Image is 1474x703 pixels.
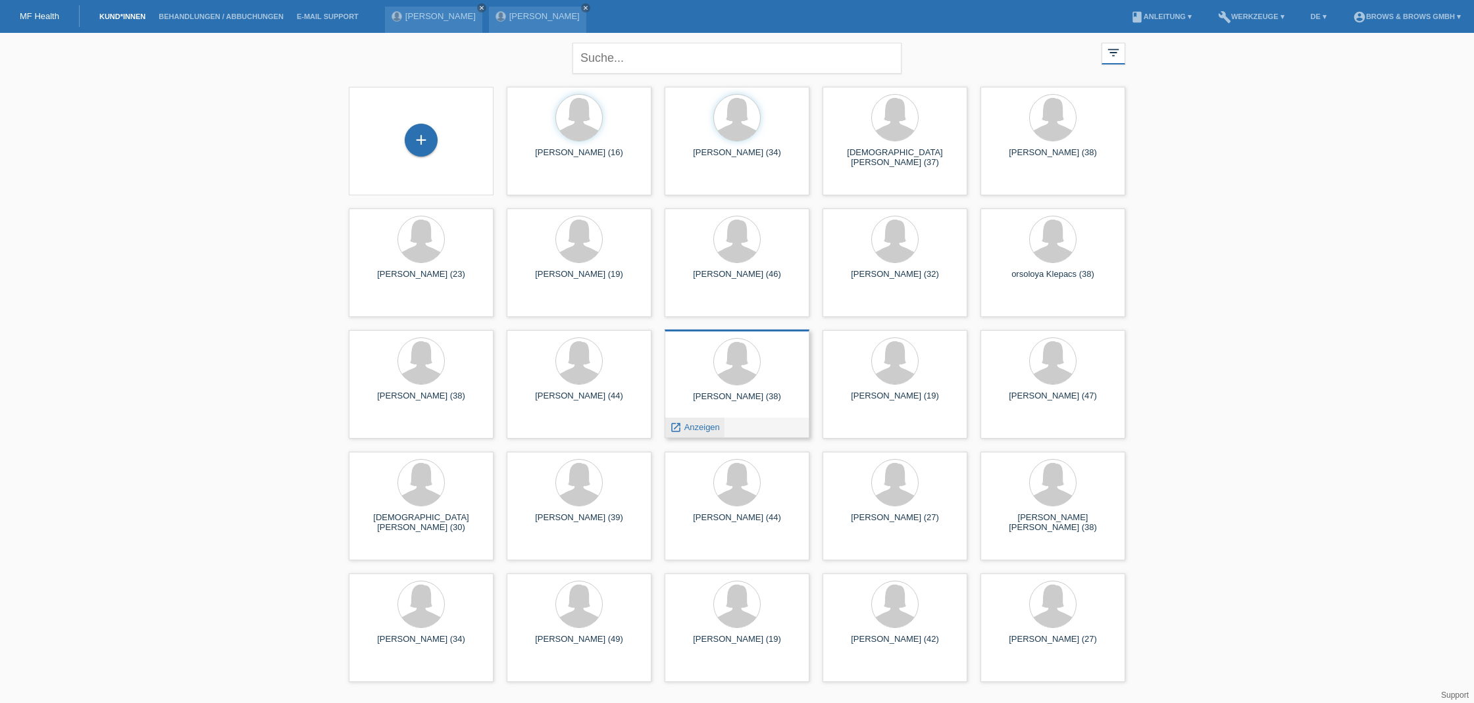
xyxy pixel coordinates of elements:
div: [PERSON_NAME] (19) [833,391,957,412]
i: close [582,5,589,11]
i: book [1131,11,1144,24]
a: [PERSON_NAME] [405,11,476,21]
div: [PERSON_NAME] (44) [675,512,799,533]
div: [PERSON_NAME] [PERSON_NAME] (38) [991,512,1115,533]
a: [PERSON_NAME] [509,11,580,21]
a: DE ▾ [1304,12,1333,20]
div: orsoloya Klepacs (38) [991,269,1115,290]
div: [PERSON_NAME] (27) [991,634,1115,655]
i: build [1218,11,1231,24]
div: [PERSON_NAME] (23) [359,269,483,290]
i: account_circle [1353,11,1366,24]
div: [DEMOGRAPHIC_DATA][PERSON_NAME] (30) [359,512,483,533]
a: close [477,3,486,12]
a: close [581,3,590,12]
div: [PERSON_NAME] (19) [517,269,641,290]
a: MF Health [20,11,59,21]
div: [PERSON_NAME] (19) [675,634,799,655]
i: launch [670,422,682,433]
div: [PERSON_NAME] (38) [359,391,483,412]
div: [PERSON_NAME] (39) [517,512,641,533]
div: [PERSON_NAME] (34) [675,147,799,168]
div: Kund*in hinzufügen [405,129,437,151]
div: [PERSON_NAME] (16) [517,147,641,168]
a: Support [1441,691,1469,700]
div: [PERSON_NAME] (38) [675,391,799,412]
div: [PERSON_NAME] (47) [991,391,1115,412]
span: Anzeigen [684,422,720,432]
div: [DEMOGRAPHIC_DATA][PERSON_NAME] (37) [833,147,957,168]
input: Suche... [572,43,902,74]
a: bookAnleitung ▾ [1124,12,1198,20]
div: [PERSON_NAME] (42) [833,634,957,655]
i: close [478,5,485,11]
a: buildWerkzeuge ▾ [1211,12,1291,20]
a: Behandlungen / Abbuchungen [152,12,290,20]
div: [PERSON_NAME] (34) [359,634,483,655]
div: [PERSON_NAME] (38) [991,147,1115,168]
a: Kund*innen [93,12,152,20]
div: [PERSON_NAME] (32) [833,269,957,290]
div: [PERSON_NAME] (27) [833,512,957,533]
div: [PERSON_NAME] (49) [517,634,641,655]
a: E-Mail Support [290,12,365,20]
div: [PERSON_NAME] (44) [517,391,641,412]
i: filter_list [1106,45,1121,60]
div: [PERSON_NAME] (46) [675,269,799,290]
a: account_circleBrows & Brows GmbH ▾ [1346,12,1467,20]
a: launch Anzeigen [670,422,720,432]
